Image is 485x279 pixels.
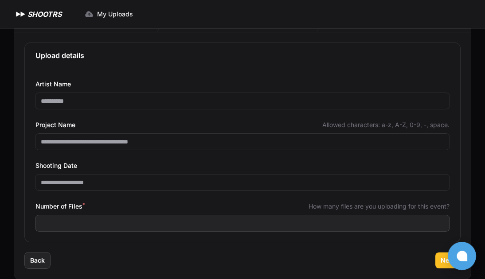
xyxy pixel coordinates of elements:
span: Project Name [35,120,75,130]
span: Number of Files [35,201,85,212]
h1: SHOOTRS [27,9,62,19]
span: Artist Name [35,79,71,89]
button: Back [25,252,50,268]
button: Open chat window [448,242,476,270]
a: My Uploads [79,6,138,22]
span: Back [30,256,45,265]
button: Next [435,252,460,268]
a: SHOOTRS SHOOTRS [14,9,62,19]
span: How many files are you uploading for this event? [309,202,450,211]
span: Next [441,256,455,265]
span: Allowed characters: a-z, A-Z, 0-9, -, space. [322,120,450,129]
span: My Uploads [97,10,133,19]
span: Shooting Date [35,160,77,171]
img: SHOOTRS [14,9,27,19]
h3: Upload details [35,50,450,61]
